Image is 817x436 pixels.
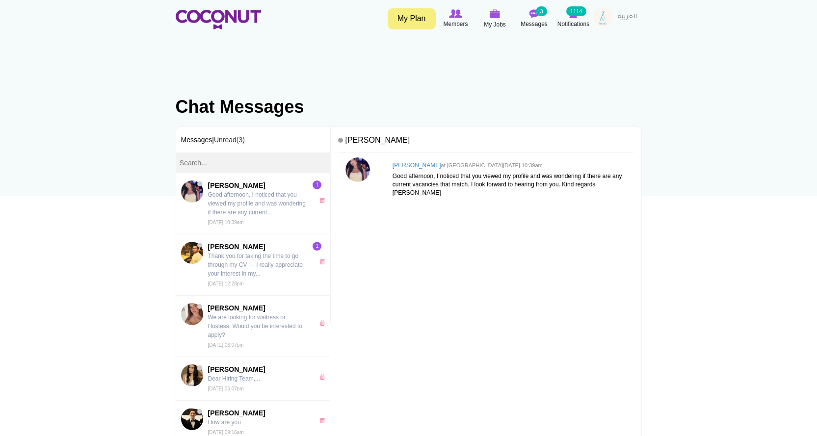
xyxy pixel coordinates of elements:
span: 1 [313,242,321,251]
small: 3 [536,6,547,16]
h4: [PERSON_NAME] [393,162,629,169]
a: x [319,320,328,326]
img: Giulia Colombo [181,364,203,386]
span: [PERSON_NAME] [208,408,309,418]
a: Notifications Notifications 1114 [554,7,593,30]
small: [DATE] 09:16am [208,430,244,435]
p: We are looking for waitress or Hostess, Would you be interested to apply? [208,313,309,339]
a: Kanan Orujov[PERSON_NAME] Thank you for taking the time to go through my CV — I really appreciate... [176,234,331,296]
h3: Messages [176,127,331,153]
a: My Jobs My Jobs [475,7,515,30]
small: at [GEOGRAPHIC_DATA][DATE] 10:39am [441,162,543,168]
p: How are you [208,418,309,427]
a: x [319,198,328,203]
a: Nadia Abjamma[PERSON_NAME] Good afternoon, I noticed that you viewed my profile and was wondering... [176,173,331,234]
a: x [319,374,328,380]
span: | [212,136,245,144]
img: Browse Members [449,9,462,18]
p: Thank you for taking the time to go through my CV — I really appreciate your interest in my... [208,252,309,278]
img: Jamoliddin Yuldoshboev [181,408,203,430]
span: 1 [313,180,321,189]
img: Messages [529,9,539,18]
span: [PERSON_NAME] [208,242,309,252]
small: [DATE] 12:28pm [208,281,244,286]
h1: Chat Messages [176,97,642,117]
span: Messages [521,19,548,29]
small: [DATE] 06:07pm [208,342,244,348]
small: 1114 [566,6,586,16]
a: Zeljka Jovanovic[PERSON_NAME] We are looking for waitress or Hostess, Would you be interested to ... [176,296,331,357]
small: [DATE] 10:39am [208,220,244,225]
img: Home [176,10,261,29]
span: [PERSON_NAME] [208,303,309,313]
p: Dear Hiring Team,... [208,374,309,383]
a: x [319,418,328,423]
p: Good afternoon, I noticed that you viewed my profile and was wondering if there are any current v... [393,172,629,197]
a: Unread(3) [214,136,245,144]
span: Members [443,19,468,29]
span: [PERSON_NAME] [208,180,309,190]
small: [DATE] 06:07pm [208,386,244,391]
span: [PERSON_NAME] [208,364,309,374]
a: Giulia Colombo[PERSON_NAME] Dear Hiring Team,... [DATE] 06:07pm [176,357,331,401]
a: العربية [613,7,642,27]
span: Notifications [557,19,589,29]
span: My Jobs [484,20,506,29]
img: Zeljka Jovanovic [181,303,203,325]
img: My Jobs [490,9,501,18]
h4: [PERSON_NAME] [338,132,633,153]
a: Messages Messages 3 [515,7,554,30]
a: Browse Members Members [436,7,475,30]
a: My Plan [388,8,436,29]
input: Search... [176,153,331,173]
img: Kanan Orujov [181,242,203,264]
a: x [319,259,328,264]
p: Good afternoon, I noticed that you viewed my profile and was wondering if there are any current... [208,190,309,217]
img: Nadia Abjamma [181,180,203,203]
